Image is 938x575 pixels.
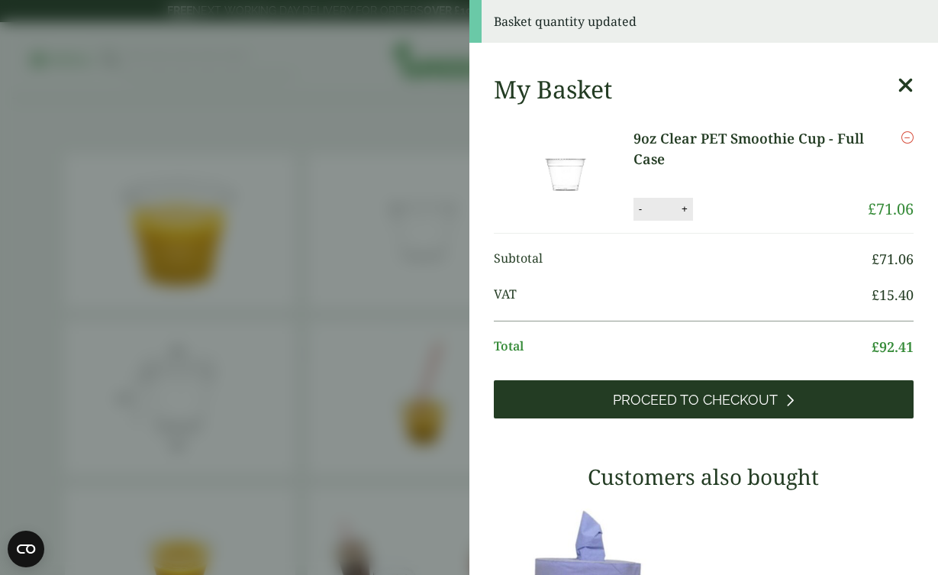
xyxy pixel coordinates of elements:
span: Total [494,337,872,357]
button: - [634,202,646,215]
bdi: 15.40 [872,286,914,304]
span: VAT [494,285,872,305]
bdi: 71.06 [872,250,914,268]
span: £ [868,199,876,219]
img: 9oz Clear PET Smoothie Cup-Full Case of-0 [497,128,634,220]
bdi: 71.06 [868,199,914,219]
button: Open CMP widget [8,531,44,567]
a: 9oz Clear PET Smoothie Cup - Full Case [633,128,868,170]
h2: My Basket [494,75,612,104]
span: Proceed to Checkout [613,392,778,409]
span: £ [872,250,879,268]
button: + [677,202,692,215]
span: £ [872,286,879,304]
span: £ [872,338,879,356]
a: Remove this item [901,128,914,147]
h3: Customers also bought [494,464,914,490]
bdi: 92.41 [872,338,914,356]
span: Subtotal [494,249,872,270]
a: Proceed to Checkout [494,380,914,418]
